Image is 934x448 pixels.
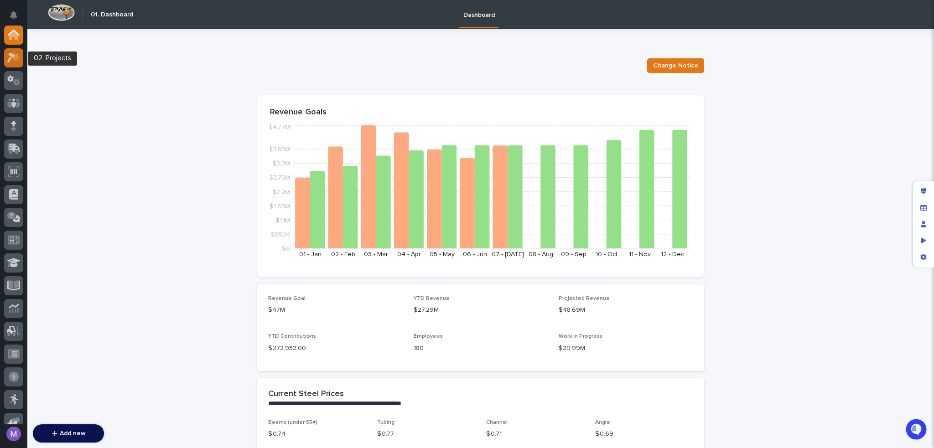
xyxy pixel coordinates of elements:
p: $47M [268,305,403,315]
tspan: $2.2M [272,189,290,195]
p: Welcome 👋 [9,36,166,51]
tspan: $1.65M [270,203,290,209]
iframe: Open customer support [905,418,929,443]
div: Past conversations [9,133,58,140]
span: Employees [414,334,443,339]
span: Help Docs [18,218,50,227]
p: $ 0.69 [595,429,693,439]
span: [DATE] [81,180,99,187]
div: Manage fields and data [915,200,932,216]
span: Projected Revenue [559,296,610,301]
tspan: $4.77M [269,124,290,130]
text: 11 - Nov [629,251,651,257]
span: Beams (under 55#) [268,420,317,425]
h2: 01. Dashboard [91,11,133,19]
div: Manage users [915,216,932,232]
span: Channel [486,420,508,425]
tspan: $1.1M [275,217,290,223]
text: 03 - Mar [364,251,388,257]
span: Tubing [377,420,394,425]
text: 02 - Feb [331,251,355,257]
text: 05 - May [430,251,455,257]
span: YTD Contributions [268,334,316,339]
div: Start new chat [31,101,150,110]
tspan: $3.85M [269,146,290,153]
button: Change Notice [647,58,704,73]
button: users-avatar [4,424,23,443]
p: 180 [414,344,548,353]
p: $48.69M [559,305,693,315]
img: Matthew Hall [9,171,24,186]
text: 04 - Apr [397,251,421,257]
span: YTD Revenue [414,296,450,301]
img: Brittany [9,147,24,161]
p: $ 0.71 [486,429,584,439]
div: App settings [915,249,932,265]
span: • [76,155,79,163]
span: Angle [595,420,610,425]
button: Notifications [4,5,23,25]
div: 📖 [9,219,16,226]
p: $20.99M [559,344,693,353]
a: 📖Help Docs [5,214,53,231]
button: See all [141,131,166,142]
button: Add new [33,424,104,443]
div: We're offline, we will be back soon! [31,110,128,118]
h2: Current Steel Prices [268,389,344,399]
span: Pylon [91,240,110,247]
text: 06 - Jun [463,251,487,257]
span: [PERSON_NAME] [28,180,74,187]
span: Revenue Goal [268,296,306,301]
text: 09 - Sep [561,251,586,257]
div: Edit layout [915,183,932,200]
img: Workspace Logo [48,4,75,21]
p: $ 272,932.00 [268,344,403,353]
p: $27.29M [414,305,548,315]
tspan: $550K [271,231,290,237]
tspan: $3.3M [272,160,290,167]
text: 08 - Aug [529,251,553,257]
p: Revenue Goals [270,108,691,118]
text: 01 - Jan [299,251,322,257]
span: [DATE] [81,155,99,163]
button: Start new chat [155,104,166,115]
p: $ 0.77 [377,429,475,439]
tspan: $0 [282,246,290,252]
div: Preview as [915,232,932,249]
span: Work in Progress [559,334,602,339]
span: • [76,180,79,187]
text: 12 - Dec [661,251,684,257]
p: $ 0.74 [268,429,366,439]
text: 07 - [DATE] [492,251,524,257]
span: Change Notice [653,61,698,70]
input: Clear [24,73,150,82]
span: [PERSON_NAME] [28,155,74,163]
text: 10 - Oct [596,251,617,257]
img: 1736555164131-43832dd5-751b-4058-ba23-39d91318e5a0 [18,156,26,163]
img: 1736555164131-43832dd5-751b-4058-ba23-39d91318e5a0 [9,101,26,118]
img: Stacker [9,9,27,27]
p: How can we help? [9,51,166,65]
a: Powered byPylon [64,240,110,247]
div: Notifications [11,11,23,26]
tspan: $2.75M [269,175,290,181]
